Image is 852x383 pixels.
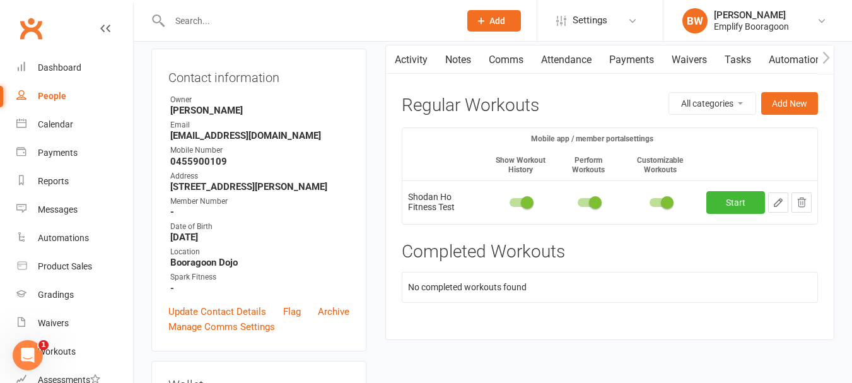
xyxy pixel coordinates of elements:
div: Calendar [38,119,73,129]
div: [PERSON_NAME] [714,9,789,21]
small: Mobile app / member portal settings [531,134,653,143]
strong: 0455900109 [170,156,349,167]
button: Add New [761,92,818,115]
a: Gradings [16,281,133,309]
div: Address [170,170,349,182]
div: Member Number [170,196,349,208]
div: Owner [170,94,349,106]
strong: [PERSON_NAME] [170,105,349,116]
a: Messages [16,196,133,224]
a: Attendance [532,45,600,74]
a: Flag [283,304,301,319]
span: Settings [573,6,607,35]
input: Search... [166,12,451,30]
a: People [16,82,133,110]
a: Archive [318,304,349,319]
a: Notes [436,45,480,74]
div: Payments [38,148,78,158]
strong: - [170,283,349,294]
span: Add [489,16,505,26]
div: Date of Birth [170,221,349,233]
span: 1 [38,340,49,350]
div: Messages [38,204,78,215]
a: Automations [760,45,835,74]
a: Clubworx [15,13,47,44]
div: Product Sales [38,261,92,271]
a: Product Sales [16,252,133,281]
strong: [EMAIL_ADDRESS][DOMAIN_NAME] [170,130,349,141]
div: People [38,91,66,101]
a: Activity [386,45,436,74]
div: Spark Fitness [170,271,349,283]
strong: Booragoon Dojo [170,257,349,268]
a: Waivers [663,45,716,74]
h3: Contact information [168,66,349,85]
small: Customizable Workouts [637,156,684,174]
a: Payments [600,45,663,74]
iframe: Intercom live chat [13,340,43,370]
div: Location [170,246,349,258]
a: Calendar [16,110,133,139]
a: Comms [480,45,532,74]
h3: Regular Workouts [402,96,539,115]
div: Workouts [38,346,76,356]
strong: [STREET_ADDRESS][PERSON_NAME] [170,181,349,192]
a: Workouts [16,338,133,366]
a: Payments [16,139,133,167]
a: Manage Comms Settings [168,319,275,334]
strong: [DATE] [170,232,349,243]
a: Waivers [16,309,133,338]
div: Dashboard [38,62,81,73]
a: Automations [16,224,133,252]
small: Perform Workouts [572,156,605,174]
small: Show Workout History [496,156,546,174]
a: Start [706,191,765,214]
div: Automations [38,233,89,243]
td: No completed workouts found [402,272,817,302]
div: Reports [38,176,69,186]
button: Add [467,10,521,32]
a: Update Contact Details [168,304,266,319]
a: Dashboard [16,54,133,82]
div: Emplify Booragoon [714,21,789,32]
h3: Completed Workouts [402,242,818,262]
div: Gradings [38,290,74,300]
div: Waivers [38,318,69,328]
div: BW [682,8,708,33]
div: Email [170,119,349,131]
a: Tasks [716,45,760,74]
a: Reports [16,167,133,196]
div: Mobile Number [170,144,349,156]
strong: - [170,206,349,218]
td: Shodan Ho Fitness Test [402,180,484,224]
